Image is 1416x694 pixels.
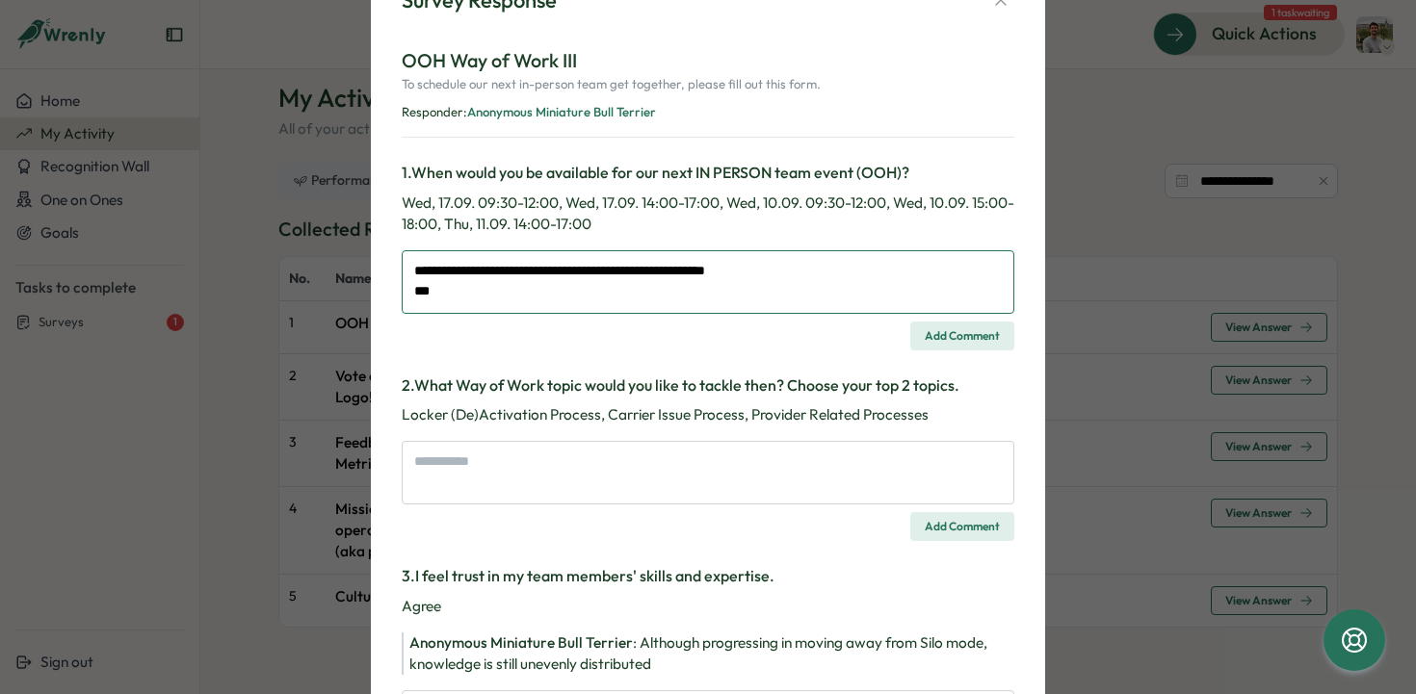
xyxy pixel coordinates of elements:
button: Add Comment [910,321,1014,350]
p: To schedule our next in-person team get together, please fill out this form. [402,76,1014,101]
p: Locker (De)Activation Process, Carrier Issue Process, Provider Related Processes [402,404,1014,425]
span: Add Comment [925,513,1000,540]
p: Wed, 17.09. 09:30-12:00, Wed, 17.09. 14:00-17:00, Wed, 10.09. 09:30-12:00, Wed, 10.09. 15:00-18:0... [402,193,1014,235]
span: Anonymous Miniature Bull Terrier [467,104,656,119]
div: : [409,632,1014,675]
span: Responder: [402,104,467,119]
h3: 1 . When would you be available for our next IN PERSON team event (OOH)? [402,161,1014,185]
span: Anonymous Miniature Bull Terrier [409,633,633,652]
h3: 3 . I feel trust in my team members' skills and expertise. [402,564,1014,588]
span: Add Comment [925,322,1000,349]
p: OOH Way of Work III [402,46,1014,76]
h3: 2 . What Way of Work topic would you like to tackle then? Choose your top 2 topics. [402,373,1014,398]
p: Agree [402,596,1014,617]
span: Although progressing in moving away from Silo mode, knowledge is still unevenly distributed [409,633,987,673]
button: Add Comment [910,512,1014,541]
